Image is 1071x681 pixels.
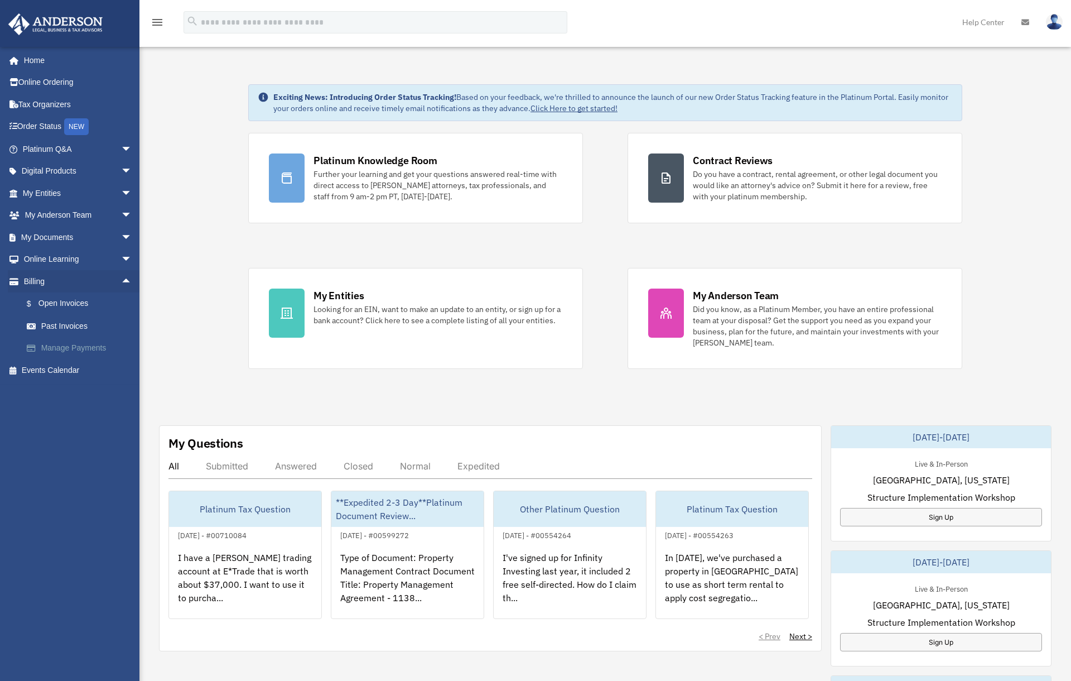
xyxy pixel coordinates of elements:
[494,491,646,527] div: Other Platinum Question
[873,598,1010,612] span: [GEOGRAPHIC_DATA], [US_STATE]
[8,204,149,227] a: My Anderson Teamarrow_drop_down
[1046,14,1063,30] img: User Pic
[8,248,149,271] a: Online Learningarrow_drop_down
[5,13,106,35] img: Anderson Advisors Platinum Portal
[873,473,1010,487] span: [GEOGRAPHIC_DATA], [US_STATE]
[906,457,977,469] div: Live & In-Person
[656,542,808,629] div: In [DATE], we've purchased a property in [GEOGRAPHIC_DATA] to use as short term rental to apply c...
[121,182,143,205] span: arrow_drop_down
[400,461,431,472] div: Normal
[248,268,583,369] a: My Entities Looking for an EIN, want to make an update to an entity, or sign up for a bank accoun...
[8,359,149,381] a: Events Calendar
[8,116,149,138] a: Order StatusNEW
[655,491,809,619] a: Platinum Tax Question[DATE] - #00554263In [DATE], we've purchased a property in [GEOGRAPHIC_DATA]...
[693,169,942,202] div: Do you have a contract, rental agreement, or other legal document you would like an attorney's ad...
[867,491,1015,504] span: Structure Implementation Workshop
[494,542,646,629] div: I've signed up for Infinity Investing last year, it included 2 free self-directed. How do I claim...
[206,461,248,472] div: Submitted
[64,118,89,135] div: NEW
[151,20,164,29] a: menu
[168,435,243,452] div: My Questions
[8,226,149,248] a: My Documentsarrow_drop_down
[8,160,149,183] a: Digital Productsarrow_drop_down
[840,508,1042,526] a: Sign Up
[121,226,143,249] span: arrow_drop_down
[8,49,143,71] a: Home
[168,461,179,472] div: All
[273,92,953,114] div: Based on your feedback, we're thrilled to announce the launch of our new Order Status Tracking fe...
[121,204,143,227] span: arrow_drop_down
[789,631,812,642] a: Next >
[656,529,742,540] div: [DATE] - #00554263
[168,491,322,619] a: Platinum Tax Question[DATE] - #00710084I have a [PERSON_NAME] trading account at E*Trade that is ...
[313,289,364,303] div: My Entities
[16,292,149,315] a: $Open Invoices
[906,582,977,594] div: Live & In-Person
[530,103,617,113] a: Click Here to get started!
[867,616,1015,629] span: Structure Implementation Workshop
[169,491,321,527] div: Platinum Tax Question
[656,491,808,527] div: Platinum Tax Question
[457,461,500,472] div: Expedited
[313,154,437,167] div: Platinum Knowledge Room
[16,315,149,337] a: Past Invoices
[831,551,1051,573] div: [DATE]-[DATE]
[313,304,562,326] div: Looking for an EIN, want to make an update to an entity, or sign up for a bank account? Click her...
[151,16,164,29] i: menu
[693,304,942,348] div: Did you know, as a Platinum Member, you have an entire professional team at your disposal? Get th...
[16,337,149,359] a: Manage Payments
[121,138,143,161] span: arrow_drop_down
[840,633,1042,651] a: Sign Up
[313,169,562,202] div: Further your learning and get your questions answered real-time with direct access to [PERSON_NAM...
[693,154,773,167] div: Contract Reviews
[344,461,373,472] div: Closed
[121,270,143,293] span: arrow_drop_up
[169,529,255,540] div: [DATE] - #00710084
[169,542,321,629] div: I have a [PERSON_NAME] trading account at E*Trade that is worth about $37,000. I want to use it t...
[121,160,143,183] span: arrow_drop_down
[8,138,149,160] a: Platinum Q&Aarrow_drop_down
[628,268,962,369] a: My Anderson Team Did you know, as a Platinum Member, you have an entire professional team at your...
[331,491,484,527] div: **Expedited 2-3 Day**Platinum Document Review...
[693,289,779,303] div: My Anderson Team
[275,461,317,472] div: Answered
[248,133,583,223] a: Platinum Knowledge Room Further your learning and get your questions answered real-time with dire...
[121,248,143,271] span: arrow_drop_down
[493,491,647,619] a: Other Platinum Question[DATE] - #00554264I've signed up for Infinity Investing last year, it incl...
[186,15,199,27] i: search
[331,529,418,540] div: [DATE] - #00599272
[628,133,962,223] a: Contract Reviews Do you have a contract, rental agreement, or other legal document you would like...
[8,182,149,204] a: My Entitiesarrow_drop_down
[8,93,149,116] a: Tax Organizers
[8,270,149,292] a: Billingarrow_drop_up
[273,92,456,102] strong: Exciting News: Introducing Order Status Tracking!
[331,542,484,629] div: Type of Document: Property Management Contract Document Title: Property Management Agreement - 11...
[331,491,484,619] a: **Expedited 2-3 Day**Platinum Document Review...[DATE] - #00599272Type of Document: Property Mana...
[494,529,580,540] div: [DATE] - #00554264
[33,297,38,311] span: $
[831,426,1051,448] div: [DATE]-[DATE]
[8,71,149,94] a: Online Ordering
